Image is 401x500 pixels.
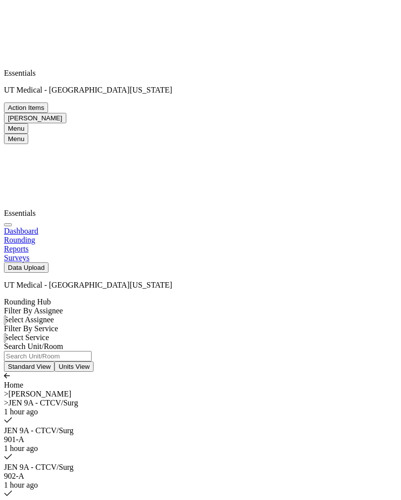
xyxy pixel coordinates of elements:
[4,324,58,333] label: Filter By Service
[4,426,397,435] div: JEN 9A - CTCV/Surg
[4,4,321,67] img: experiencia_logo.png
[4,315,54,324] span: Select Assignee
[4,281,397,290] p: UT Medical - [GEOGRAPHIC_DATA][US_STATE]
[4,298,397,306] div: Rounding Hub
[4,134,28,144] button: Menu
[4,209,397,218] div: Essentials
[4,86,397,95] p: UT Medical - [GEOGRAPHIC_DATA][US_STATE]
[4,236,35,244] a: Rounding
[4,306,63,315] label: Filter By Assignee
[4,69,397,78] div: Essentials
[4,113,66,123] button: [PERSON_NAME]
[4,144,321,207] img: experiencia_logo.png
[4,245,29,253] a: Reports
[4,333,49,342] span: Select Service
[4,102,48,113] button: Action Items
[4,227,38,235] a: Dashboard
[8,390,71,398] a: Jennie Sealy
[4,253,30,262] a: Surveys
[4,472,397,481] div: 902-A
[54,361,94,372] button: Units View
[4,333,6,343] input: Select Service
[4,399,8,407] span: >
[4,123,28,134] button: Menu
[4,381,23,389] a: Home
[4,342,63,350] label: Search Unit/Room
[4,390,8,398] span: >
[4,463,397,472] div: JEN 9A - CTCV/Surg
[4,444,397,453] div: 1 hour ago
[4,262,49,273] button: Data Upload
[4,361,54,372] button: Standard View
[8,399,78,407] a: JEN 9A - CTCV/Surg
[4,435,397,444] div: 901-A
[4,351,92,361] input: Search Unit/Room
[4,481,397,490] div: 1 hour ago
[4,315,6,325] input: Select Assignee
[4,407,397,416] div: 1 hour ago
